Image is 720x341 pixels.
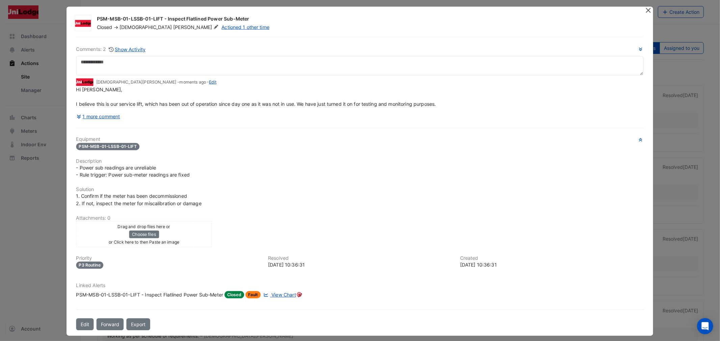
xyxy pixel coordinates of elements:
[697,318,713,334] div: Open Intercom Messenger
[209,79,217,84] a: Edit
[76,291,223,298] div: PSM-MSB-01-LSSB-01-LIFT - Inspect Flatlined Power Sub-Meter
[222,24,270,30] a: Actioned 1 other time
[76,318,94,330] button: Edit
[245,291,261,298] span: Fault
[76,187,644,192] h6: Solution
[109,240,179,245] small: or Click here to then Paste an image
[109,45,146,53] button: Show Activity
[76,158,644,164] h6: Description
[76,193,202,207] span: 1. Confirm if the meter has been decommissioned 2. If not, inspect the meter for miscalibration o...
[76,143,139,150] span: PSM-MSB-01-LSSB-01-LIFT
[76,45,146,53] div: Comments: 2
[460,255,644,261] h6: Created
[129,230,159,238] button: Choose files
[224,291,244,298] span: Closed
[97,15,637,24] div: PSM-MSB-01-LSSB-01-LIFT - Inspect Flatlined Power Sub-Meter
[76,136,644,142] h6: Equipment
[460,261,644,268] div: [DATE] 10:36:31
[97,318,124,330] button: Forward
[118,224,170,229] small: Drag and drop files here or
[76,262,103,269] div: P3 Routine
[76,255,260,261] h6: Priority
[114,24,118,30] span: ->
[262,291,296,298] a: View Chart
[75,20,91,27] img: Unilodge
[97,24,112,30] span: Closed
[180,79,206,84] span: 2025-09-18 17:06:49
[272,292,296,298] span: View Chart
[96,79,217,85] small: [DEMOGRAPHIC_DATA][PERSON_NAME] - -
[268,255,452,261] h6: Resolved
[268,261,452,268] div: [DATE] 10:36:31
[76,215,644,221] h6: Attachments: 0
[296,291,302,298] div: Tooltip anchor
[127,318,150,330] a: Export
[76,165,190,178] span: - Power sub readings are unreliable - Rule trigger: Power sub-meter readings are fixed
[76,79,94,86] img: Unilodge
[76,283,644,288] h6: Linked Alerts
[173,24,220,30] span: [PERSON_NAME]
[76,87,436,107] span: Hi [PERSON_NAME], I believe this is our service lift, which has been out of operation since day o...
[645,6,652,13] button: Close
[76,111,121,123] button: 1 more comment
[119,24,172,30] span: [DEMOGRAPHIC_DATA]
